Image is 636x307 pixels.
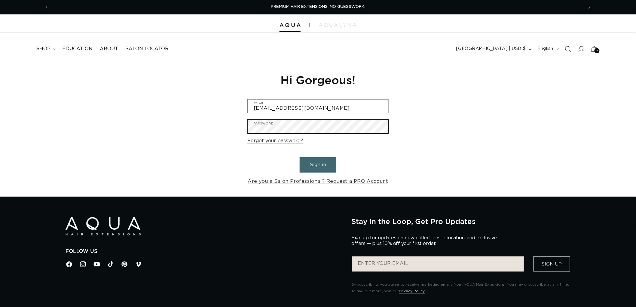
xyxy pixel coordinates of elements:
[352,235,502,247] p: Sign up for updates on new collections, education, and exclusive offers — plus 10% off your first...
[352,217,570,226] h2: Stay in the Loop, Get Pro Updates
[247,72,389,87] h1: Hi Gorgeous!
[534,43,561,55] button: English
[352,281,570,294] p: By subscribing, you agree to receive marketing emails from AQUA Hair Extensions. You may unsubscr...
[59,42,96,56] a: Education
[596,48,598,53] span: 3
[538,46,553,52] span: English
[100,46,118,52] span: About
[271,5,365,9] span: PREMIUM HAIR EXTENSIONS. NO GUESSWORK.
[62,46,93,52] span: Education
[247,137,303,145] a: Forgot your password?
[40,2,53,13] button: Previous announcement
[399,289,425,293] a: Privacy Policy
[300,157,336,173] button: Sign in
[32,42,59,56] summary: shop
[66,217,141,235] img: Aqua Hair Extensions
[96,42,122,56] a: About
[352,256,524,272] input: ENTER YOUR EMAIL
[319,23,356,27] img: aqualyna.com
[534,256,570,272] button: Sign Up
[280,23,301,27] img: Aqua Hair Extensions
[125,46,169,52] span: Salon Locator
[248,100,388,113] input: Email
[583,2,596,13] button: Next announcement
[561,42,575,56] summary: Search
[66,248,343,255] h2: Follow Us
[36,46,50,52] span: shop
[456,46,526,52] span: [GEOGRAPHIC_DATA] | USD $
[606,278,636,307] iframe: Chat Widget
[248,177,388,186] a: Are you a Salon Professional? Request a PRO Account
[122,42,172,56] a: Salon Locator
[453,43,534,55] button: [GEOGRAPHIC_DATA] | USD $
